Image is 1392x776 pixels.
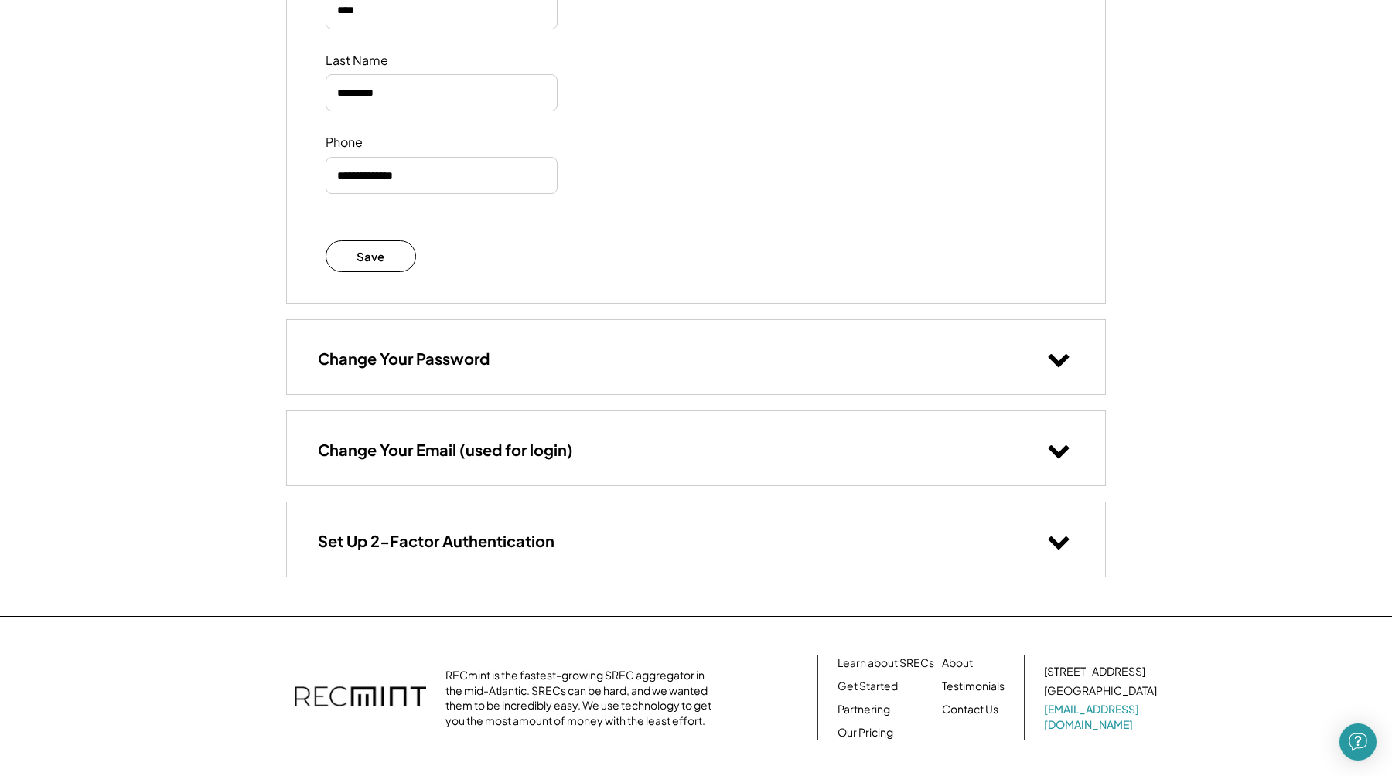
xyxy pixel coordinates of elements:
[295,671,426,725] img: recmint-logotype%403x.png
[838,702,890,717] a: Partnering
[1339,723,1377,761] div: Open Intercom Messenger
[942,702,998,717] a: Contact Us
[326,134,480,151] div: Phone
[942,679,1005,694] a: Testimonials
[326,53,480,69] div: Last Name
[318,349,490,369] h3: Change Your Password
[838,655,934,671] a: Learn about SRECs
[1044,664,1145,679] div: [STREET_ADDRESS]
[1044,702,1160,732] a: [EMAIL_ADDRESS][DOMAIN_NAME]
[326,240,416,272] button: Save
[1044,683,1157,699] div: [GEOGRAPHIC_DATA]
[838,679,898,694] a: Get Started
[838,725,893,740] a: Our Pricing
[942,655,973,671] a: About
[318,440,573,460] h3: Change Your Email (used for login)
[445,668,720,728] div: RECmint is the fastest-growing SREC aggregator in the mid-Atlantic. SRECs can be hard, and we wan...
[318,531,554,551] h3: Set Up 2-Factor Authentication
